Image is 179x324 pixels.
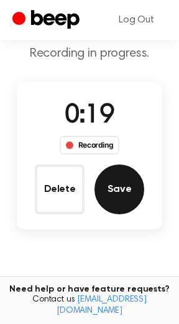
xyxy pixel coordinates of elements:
[57,295,147,315] a: [EMAIL_ADDRESS][DOMAIN_NAME]
[60,136,120,155] div: Recording
[35,164,85,214] button: Delete Audio Record
[12,8,83,32] a: Beep
[10,46,169,62] p: Recording in progress.
[7,295,172,317] span: Contact us
[94,164,144,214] button: Save Audio Record
[65,103,114,129] span: 0:19
[106,5,167,35] a: Log Out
